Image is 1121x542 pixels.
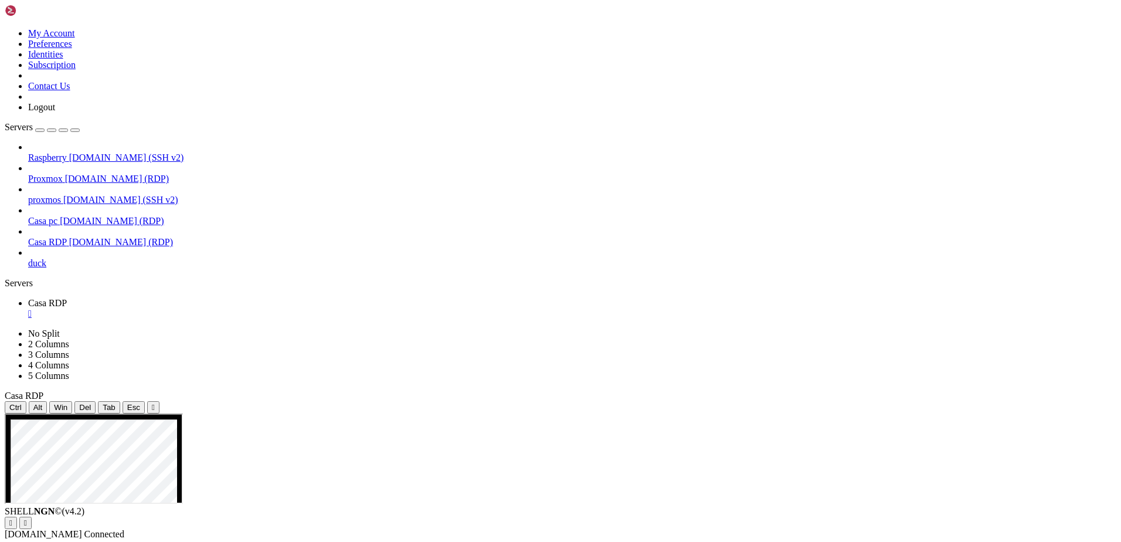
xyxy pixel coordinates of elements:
span: Casa RDP [28,298,67,308]
a: Contact Us [28,81,70,91]
a: Preferences [28,39,72,49]
a: 5 Columns [28,371,69,381]
span: Win [54,403,67,412]
a: My Account [28,28,75,38]
div:  [24,519,27,527]
a: No Split [28,328,60,338]
a:  [28,309,1116,319]
span: Casa RDP [5,391,43,401]
button:  [147,401,159,414]
div:  [9,519,12,527]
span: Casa pc [28,216,57,226]
button:  [19,517,32,529]
li: Casa RDP [DOMAIN_NAME] (RDP) [28,226,1116,248]
span: 4.2.0 [62,506,85,516]
a: proxmos [DOMAIN_NAME] (SSH v2) [28,195,1116,205]
a: Proxmox [DOMAIN_NAME] (RDP) [28,174,1116,184]
button: Tab [98,401,120,414]
a: Raspberry [DOMAIN_NAME] (SSH v2) [28,153,1116,163]
span: Tab [103,403,116,412]
span: duck [28,258,46,268]
span: [DOMAIN_NAME] (RDP) [65,174,169,184]
button: Alt [29,401,47,414]
span: [DOMAIN_NAME] (RDP) [69,237,173,247]
a: 3 Columns [28,350,69,360]
a: Servers [5,122,80,132]
li: Proxmox [DOMAIN_NAME] (RDP) [28,163,1116,184]
span: proxmos [28,195,61,205]
a: Casa RDP [DOMAIN_NAME] (RDP) [28,237,1116,248]
span: [DOMAIN_NAME] (SSH v2) [69,153,184,162]
span: Casa RDP [28,237,67,247]
span: [DOMAIN_NAME] (SSH v2) [63,195,178,205]
li: proxmos [DOMAIN_NAME] (SSH v2) [28,184,1116,205]
span: Del [79,403,91,412]
span: Ctrl [9,403,22,412]
span: Esc [127,403,140,412]
a: 2 Columns [28,339,69,349]
span: Servers [5,122,33,132]
div: Servers [5,278,1116,289]
b: NGN [34,506,55,516]
li: Casa pc [DOMAIN_NAME] (RDP) [28,205,1116,226]
a: Logout [28,102,55,112]
a: duck [28,258,1116,269]
a: Casa RDP [28,298,1116,319]
a: Identities [28,49,63,59]
span: Alt [33,403,43,412]
button: Esc [123,401,145,414]
span: Raspberry [28,153,67,162]
span: Connected [84,529,124,539]
span: SHELL © [5,506,84,516]
span: [DOMAIN_NAME] (RDP) [60,216,164,226]
button:  [5,517,17,529]
button: Win [49,401,72,414]
span: [DOMAIN_NAME] [5,529,82,539]
a: Subscription [28,60,76,70]
img: Shellngn [5,5,72,16]
li: duck [28,248,1116,269]
a: 4 Columns [28,360,69,370]
button: Ctrl [5,401,26,414]
a: Casa pc [DOMAIN_NAME] (RDP) [28,216,1116,226]
li: Raspberry [DOMAIN_NAME] (SSH v2) [28,142,1116,163]
div:  [152,403,155,412]
button: Del [74,401,96,414]
span: Proxmox [28,174,63,184]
